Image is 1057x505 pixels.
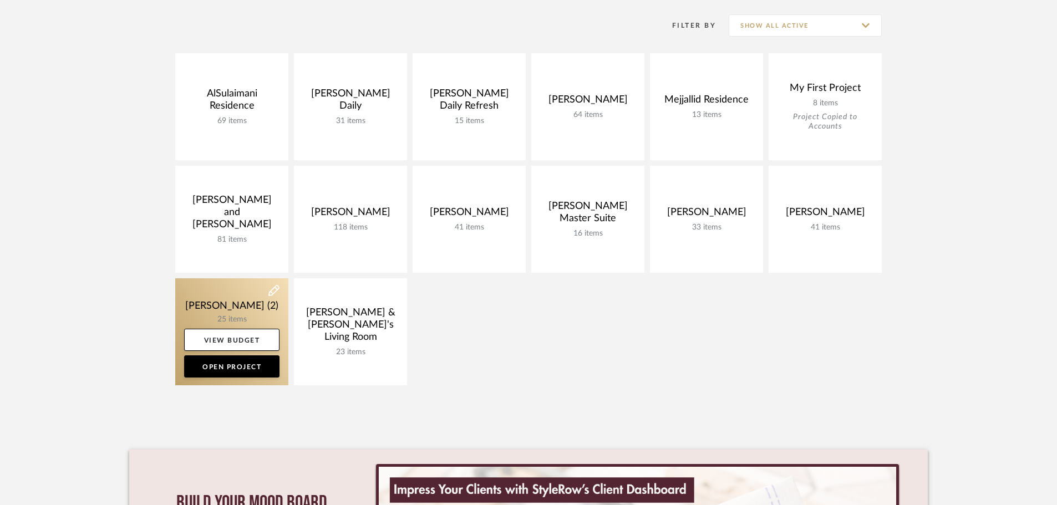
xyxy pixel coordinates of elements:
a: Open Project [184,355,280,378]
div: Filter By [658,20,716,31]
div: 8 items [777,99,873,108]
a: View Budget [184,329,280,351]
div: 41 items [421,223,517,232]
div: 81 items [184,235,280,244]
div: [PERSON_NAME] [540,94,636,110]
div: 41 items [777,223,873,232]
div: 69 items [184,116,280,126]
div: My First Project [777,82,873,99]
div: 16 items [540,229,636,238]
div: 31 items [303,116,398,126]
div: [PERSON_NAME] Master Suite [540,200,636,229]
div: [PERSON_NAME] [421,206,517,223]
div: [PERSON_NAME] Daily [303,88,398,116]
div: [PERSON_NAME] [777,206,873,223]
div: Mejjallid Residence [659,94,754,110]
div: 15 items [421,116,517,126]
div: [PERSON_NAME] [659,206,754,223]
div: [PERSON_NAME] [303,206,398,223]
div: 23 items [303,348,398,357]
div: AlSulaimani Residence [184,88,280,116]
div: 118 items [303,223,398,232]
div: 64 items [540,110,636,120]
div: 13 items [659,110,754,120]
div: Project Copied to Accounts [777,113,873,131]
div: 33 items [659,223,754,232]
div: [PERSON_NAME] and [PERSON_NAME] [184,194,280,235]
div: [PERSON_NAME] & [PERSON_NAME]'s Living Room [303,307,398,348]
div: [PERSON_NAME] Daily Refresh [421,88,517,116]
